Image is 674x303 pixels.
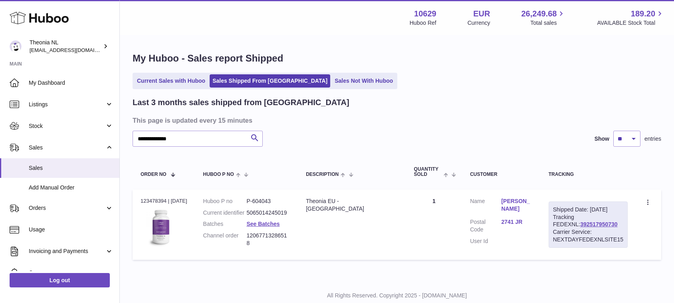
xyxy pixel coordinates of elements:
label: Show [595,135,609,143]
span: Stock [29,122,105,130]
strong: 10629 [414,8,436,19]
span: Description [306,172,339,177]
div: Currency [468,19,490,27]
div: Tracking FEDEXNL: [549,201,628,248]
a: See Batches [246,221,280,227]
td: 1 [406,189,462,260]
a: Sales Not With Huboo [332,74,396,88]
a: Log out [10,273,110,287]
div: Customer [470,172,533,177]
dt: Current identifier [203,209,247,217]
span: Order No [141,172,167,177]
span: Orders [29,204,105,212]
a: 2741 JR [501,218,532,226]
h2: Last 3 months sales shipped from [GEOGRAPHIC_DATA] [133,97,349,108]
span: entries [644,135,661,143]
span: Listings [29,101,105,108]
span: Invoicing and Payments [29,247,105,255]
dt: Batches [203,220,247,228]
h3: This page is updated every 15 minutes [133,116,659,125]
dt: User Id [470,237,501,245]
span: Sales [29,144,105,151]
a: 26,249.68 Total sales [521,8,566,27]
dt: Channel order [203,232,247,247]
span: 26,249.68 [521,8,557,19]
span: Huboo P no [203,172,234,177]
div: Shipped Date: [DATE] [553,206,623,213]
img: 106291725893172.jpg [141,207,180,247]
p: All Rights Reserved. Copyright 2025 - [DOMAIN_NAME] [126,292,668,299]
dd: 5065014245019 [246,209,290,217]
span: Quantity Sold [414,167,442,177]
a: [PERSON_NAME] [501,197,532,213]
div: Carrier Service: NEXTDAYFEDEXNLSITE15 [553,228,623,243]
div: 123478394 | [DATE] [141,197,187,205]
span: AVAILABLE Stock Total [597,19,664,27]
div: Theonia EU - [GEOGRAPHIC_DATA] [306,197,398,213]
div: Tracking [549,172,628,177]
strong: EUR [473,8,490,19]
dt: Name [470,197,501,215]
dd: P-604043 [246,197,290,205]
span: 189.20 [631,8,655,19]
span: My Dashboard [29,79,113,87]
dt: Huboo P no [203,197,247,205]
dt: Postal Code [470,218,501,233]
span: [EMAIL_ADDRESS][DOMAIN_NAME] [30,47,117,53]
a: Sales Shipped From [GEOGRAPHIC_DATA] [210,74,330,88]
a: 189.20 AVAILABLE Stock Total [597,8,664,27]
span: Add Manual Order [29,184,113,191]
span: Cases [29,269,113,277]
span: Sales [29,164,113,172]
div: Huboo Ref [410,19,436,27]
a: 392517950730 [580,221,617,227]
span: Total sales [530,19,566,27]
span: Usage [29,226,113,233]
img: info@wholesomegoods.eu [10,40,22,52]
dd: 12067713286518 [246,232,290,247]
h1: My Huboo - Sales report Shipped [133,52,661,65]
div: Theonia NL [30,39,101,54]
a: Current Sales with Huboo [134,74,208,88]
